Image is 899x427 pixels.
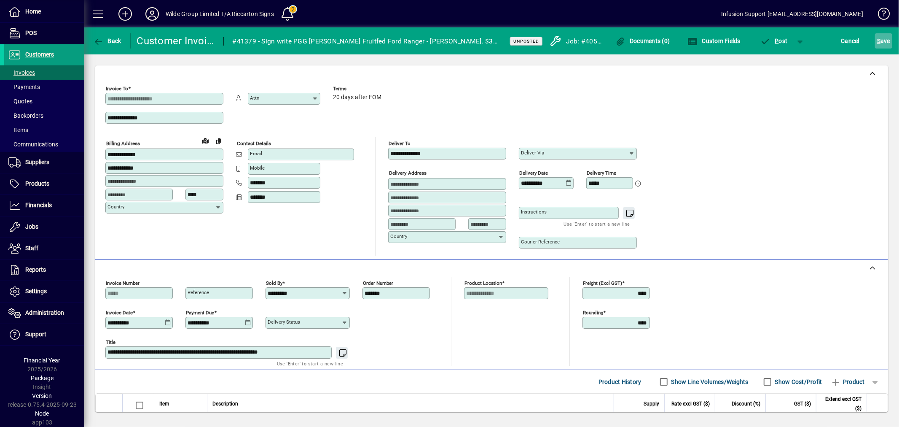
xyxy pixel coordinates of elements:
span: Jobs [25,223,38,230]
div: Infusion Support [EMAIL_ADDRESS][DOMAIN_NAME] [721,7,863,21]
a: Job: #40544 [543,33,606,49]
span: Products [25,180,49,187]
mat-hint: Use 'Enter' to start a new line [564,219,630,229]
a: Communications [4,137,84,151]
mat-label: Invoice number [106,280,140,286]
mat-label: Delivery status [268,319,300,325]
mat-label: Payment due [186,310,214,316]
span: Package [31,375,54,381]
span: Financials [25,202,52,208]
span: Suppliers [25,159,49,165]
div: Job: #40544 [566,35,604,48]
span: Quotes [8,98,32,105]
app-page-header-button: Back [84,33,131,49]
mat-label: Product location [464,280,502,286]
span: Discount (%) [732,399,760,408]
span: Support [25,331,46,338]
button: Copy to Delivery address [212,134,225,148]
span: Financial Year [24,357,61,364]
span: Terms [333,86,384,92]
a: Support [4,324,84,345]
span: Custom Fields [687,38,741,44]
button: Post [756,33,792,49]
mat-label: Invoice date [106,310,133,316]
a: View on map [199,134,212,147]
button: Product [827,374,869,389]
span: Staff [25,245,38,251]
mat-label: Reference [188,289,209,295]
a: Reports [4,259,84,281]
a: Settings [4,281,84,302]
mat-label: Order number [363,280,393,286]
span: 20 days after EOM [333,94,381,101]
mat-label: Sold by [266,280,282,286]
span: Home [25,8,41,15]
span: Description [212,399,238,408]
div: Wilde Group Limited T/A Riccarton Signs [166,7,274,21]
span: Rate excl GST ($) [671,399,710,408]
span: ost [760,38,788,44]
span: GST ($) [794,399,811,408]
a: Suppliers [4,152,84,173]
span: S [877,38,880,44]
a: Home [4,1,84,22]
span: Supply [644,399,659,408]
mat-label: Country [390,233,407,239]
span: Settings [25,288,47,295]
a: Quotes [4,94,84,108]
span: Payments [8,84,40,90]
span: Backorders [8,112,43,119]
button: Back [91,33,123,49]
mat-label: Mobile [250,165,265,171]
span: ave [877,34,890,48]
span: Items [8,127,28,133]
span: Back [93,38,121,44]
span: Reports [25,266,46,273]
a: Payments [4,80,84,94]
span: Version [32,392,52,399]
a: Backorders [4,108,84,123]
a: Staff [4,238,84,259]
mat-label: Country [107,204,124,210]
button: Save [875,33,892,49]
mat-label: Freight (excl GST) [583,280,622,286]
mat-label: Deliver via [521,150,544,156]
mat-label: Rounding [583,310,603,316]
mat-label: Attn [250,95,259,101]
span: Product [831,375,865,389]
button: Product History [595,374,645,389]
span: Unposted [513,38,539,44]
button: Add [112,6,139,22]
label: Show Line Volumes/Weights [670,378,749,386]
button: Documents (0) [613,33,672,49]
label: Show Cost/Profit [773,378,822,386]
mat-label: Delivery time [587,170,616,176]
a: Administration [4,303,84,324]
a: Knowledge Base [872,2,888,29]
a: Jobs [4,216,84,238]
span: Documents (0) [615,38,670,44]
a: Items [4,123,84,137]
a: Invoices [4,65,84,80]
button: Profile [139,6,166,22]
mat-label: Instructions [521,209,547,215]
div: Customer Invoice [137,34,215,48]
mat-hint: Use 'Enter' to start a new line [277,359,343,368]
mat-label: Title [106,339,115,345]
span: Customers [25,51,54,58]
a: POS [4,23,84,44]
span: Item [159,399,169,408]
mat-label: Deliver To [389,141,411,146]
span: Invoices [8,69,35,76]
a: Financials [4,195,84,216]
a: Products [4,173,84,195]
button: Custom Fields [685,33,743,49]
mat-label: Courier Reference [521,239,560,245]
span: Cancel [841,34,860,48]
button: Cancel [839,33,862,49]
span: Product History [598,375,641,389]
span: Communications [8,141,58,148]
span: Node [35,410,49,417]
mat-label: Invoice To [106,86,128,92]
span: Extend excl GST ($) [821,395,861,413]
